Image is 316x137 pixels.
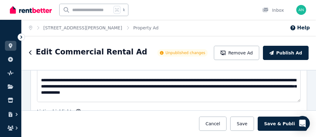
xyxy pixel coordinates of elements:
label: Listing highlight [37,108,72,117]
span: Unpublished changes [165,50,205,55]
nav: Breadcrumb [22,20,166,36]
button: Help [290,24,310,32]
button: Save [230,117,254,131]
a: Property Ad [133,25,159,30]
span: k [123,7,125,12]
img: RentBetter [10,5,52,15]
div: Open Intercom Messenger [295,116,310,131]
h1: Edit Commercial Rental Ad [36,47,147,57]
img: ant.clay99@gmail.com [296,5,306,15]
button: Cancel [199,117,227,131]
div: Inbox [262,7,284,13]
a: [STREET_ADDRESS][PERSON_NAME] [44,25,122,30]
button: Save & Publish [258,117,307,131]
button: Remove Ad [214,46,259,60]
button: Publish Ad [263,46,309,60]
